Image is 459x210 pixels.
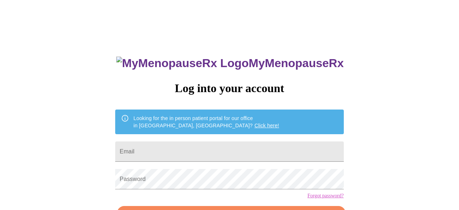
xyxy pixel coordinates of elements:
[116,57,249,70] img: MyMenopauseRx Logo
[116,57,344,70] h3: MyMenopauseRx
[307,193,344,199] a: Forgot password?
[115,82,343,95] h3: Log into your account
[133,112,279,132] div: Looking for the in person patient portal for our office in [GEOGRAPHIC_DATA], [GEOGRAPHIC_DATA]?
[254,123,279,128] a: Click here!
